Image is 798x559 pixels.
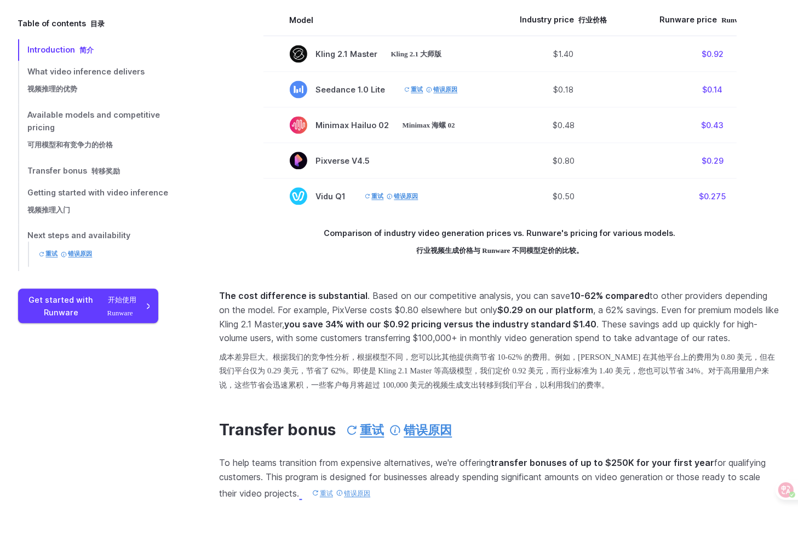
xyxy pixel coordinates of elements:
font: 简介 [80,47,94,55]
td: $0.80 [493,143,633,178]
span: Next steps and availability [28,231,185,259]
span: Pixverse V4.5 [290,152,468,169]
span: Getting started with video inference [28,188,169,214]
: 点击查看错误原因: { "error": { "code": 429, "message": "Resource has been exhausted (e.g. check quota).",... [387,192,418,201]
font: 成本差异巨大。根据我们的竞争性分析，根据模型不同，您可以比其他提供商节省 10-62% 的费用。例如，[PERSON_NAME] 在其他平台上的费用为 0.80 美元，但在我们平台仅为 0.29... [220,353,776,389]
font: 重试全部错误段落 [312,488,333,498]
td: $0.50 [493,178,633,214]
font: 行业价格 [578,16,607,24]
font: 重试全部错误段落 [346,423,384,437]
span: What video inference delivers [28,67,145,94]
font: 开始使用 Runware [107,296,136,317]
span: Kling 2.1 Master [290,45,468,62]
a: Getting started with video inference视频推理入门 [18,182,185,225]
td: $0.48 [493,107,633,143]
font: 目录 [91,20,105,28]
span: Minimax Hailuo 02 [290,116,468,134]
a: Next steps and availability 重试 错误原因 [18,225,185,271]
span: Transfer bonus [28,166,120,175]
td: $0.92 [633,36,791,72]
span: Available models and competitive pricing [28,110,160,149]
a: What video inference delivers视频推理的优势 [18,61,185,105]
a: Transfer bonus 重试 错误原因 [220,420,462,441]
figcaption: Comparison of industry video generation prices vs. Runware's pricing for various models. [263,214,737,261]
span: Introduction [28,45,94,55]
font: 行业视频生成价格与 Runware 不同模型定价的比较。 [416,246,583,255]
a: Transfer bonus 转移奖励 [18,160,185,182]
font: Runware 价格 [721,16,765,24]
font: Minimax 海螺 02 [403,121,455,129]
td: $0.275 [633,178,791,214]
font: 视频推理的优势 [28,85,78,94]
font: 重试全部错误段落 [39,250,58,259]
a: Introduction 简介 [18,39,185,61]
strong: you save 34% with our $0.92 pricing versus the industry standard $1.40 [285,319,597,330]
a: 重试 错误原因 [355,192,428,201]
font: 视频推理入门 [28,206,71,214]
th: Runware price [633,4,791,36]
font: 重试全部错误段落 [365,192,384,201]
font: 转移奖励 [92,167,120,175]
: 点击查看错误原因: { "error": { "code": 429, "message": "Resource has been exhausted (e.g. check quota).",... [389,423,452,437]
: 点击查看错误原因: { "error": { "code": 429, "message": "Resource has been exhausted (e.g. check quota).",... [61,250,92,259]
td: $0.14 [633,72,791,107]
: 点击查看错误原因: { "error": { "code": 429, "message": "Resource has been exhausted (e.g. check quota).",... [426,85,457,94]
td: $0.18 [493,72,633,107]
a: 重试 错误原因 [336,420,462,441]
a: 重试 错误原因 [28,242,185,267]
span: Table of contents [18,18,105,31]
th: Industry price [493,4,633,36]
th: Model [263,4,494,36]
a: Available models and competitive pricing可用模型和有竞争力的价格 [18,104,185,160]
a: 重试 错误原因 [394,85,468,94]
font: 可用模型和有竞争力的价格 [28,141,113,149]
p: To help teams transition from expensive alternatives, we're offering for qualifying customers. Th... [220,456,780,501]
p: . Based on our competitive analysis, you can save to other providers depending on the model. For ... [220,289,780,396]
a: Get started with Runware 开始使用 Runware [18,289,158,324]
strong: 10-62% compared [571,290,650,301]
a: 重试 错误原因 [300,487,381,498]
td: $1.40 [493,36,633,72]
font: Kling 2.1 大师版 [391,50,442,58]
: 点击查看错误原因: { "error": { "code": 429, "message": "Resource has been exhausted (e.g. check quota).",... [336,488,370,498]
span: Vidu Q1 [290,187,468,205]
strong: transfer bonuses of up to $250K for your first year [491,457,715,468]
font: 重试全部错误段落 [404,85,423,94]
span: Seedance 1.0 Lite [290,80,468,98]
td: $0.43 [633,107,791,143]
strong: The cost difference is substantial [220,290,368,301]
td: $0.29 [633,143,791,178]
strong: $0.29 on our platform [498,304,594,315]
